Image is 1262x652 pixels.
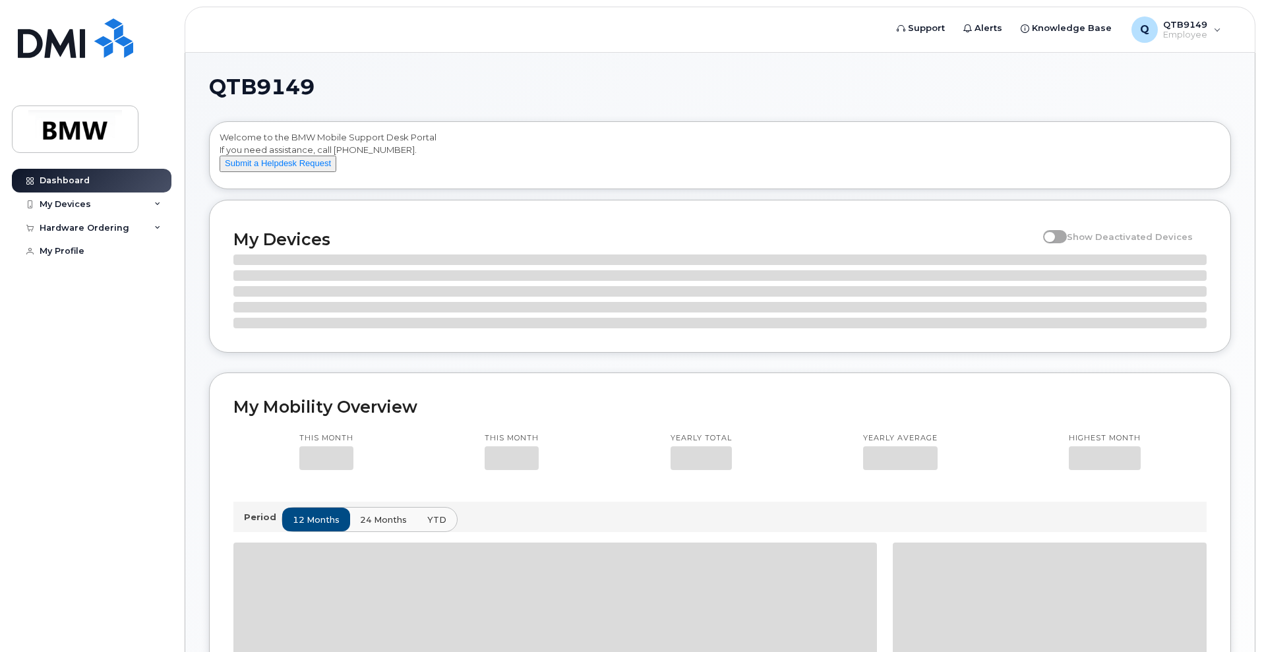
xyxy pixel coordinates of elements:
h2: My Mobility Overview [233,397,1207,417]
h2: My Devices [233,229,1037,249]
p: Highest month [1069,433,1141,444]
span: Show Deactivated Devices [1067,231,1193,242]
p: Yearly total [671,433,732,444]
div: Welcome to the BMW Mobile Support Desk Portal If you need assistance, call [PHONE_NUMBER]. [220,131,1220,184]
a: Submit a Helpdesk Request [220,158,336,168]
input: Show Deactivated Devices [1043,224,1054,235]
span: YTD [427,514,446,526]
button: Submit a Helpdesk Request [220,156,336,172]
p: This month [299,433,353,444]
span: QTB9149 [209,77,315,97]
p: This month [485,433,539,444]
p: Yearly average [863,433,938,444]
p: Period [244,511,282,523]
span: 24 months [360,514,407,526]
